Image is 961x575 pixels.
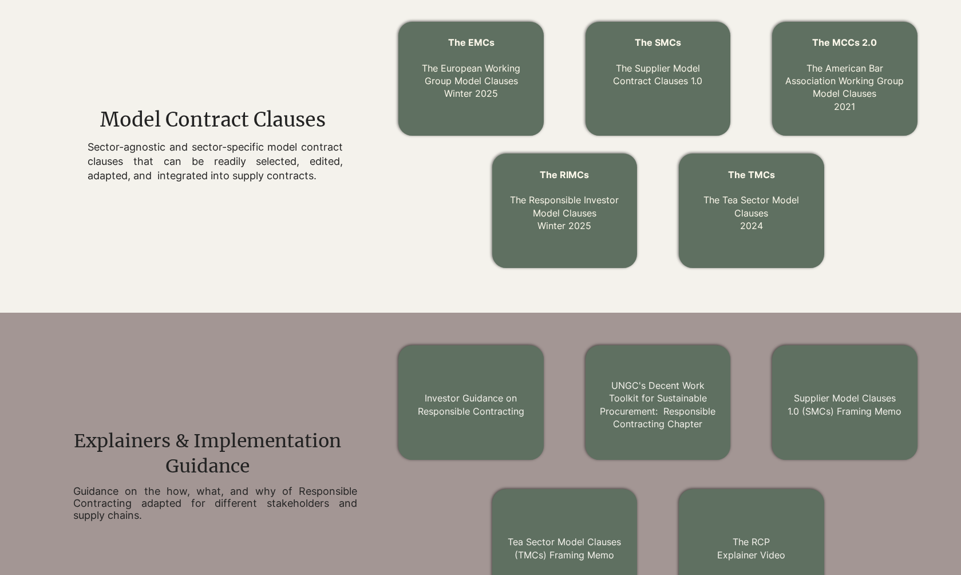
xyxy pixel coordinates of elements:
[418,392,524,416] a: Investor Guidance on Responsible Contracting
[100,108,326,132] span: Model Contract Clauses
[635,37,681,48] a: The SMCs
[508,536,621,560] a: Tea Sector Model Clauses (TMCs) Framing Memo
[74,430,341,478] span: Explainers & Implementation Guidance
[540,169,589,180] span: The RIMCs
[728,169,775,180] span: The TMCs
[717,536,785,560] a: The RCPExplainer Video
[613,62,702,86] a: The Supplier Model Contract Clauses 1.0
[88,140,343,183] p: Sector-agnostic and sector-specific model contract clauses that can be readily selected, edited, ...
[812,37,877,48] span: The MCCs 2.0
[73,485,357,521] h2: Guidance on the how, what, and why of Responsible Contracting adapted for different stakeholders ...
[785,37,904,112] a: The MCCs 2.0 The American Bar Association Working Group Model Clauses2021
[422,37,520,100] a: The EMCs The European Working Group Model ClausesWinter 2025
[703,169,799,232] a: The TMCs The Tea Sector Model Clauses2024
[448,37,495,48] span: The EMCs
[510,169,619,232] a: The RIMCs The Responsible Investor Model ClausesWinter 2025
[600,380,715,430] a: UNGC's Decent Work Toolkit for Sustainable Procurement: Responsible Contracting Chapter
[788,392,901,416] a: Supplier Model Clauses 1.0 (SMCs) Framing Memo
